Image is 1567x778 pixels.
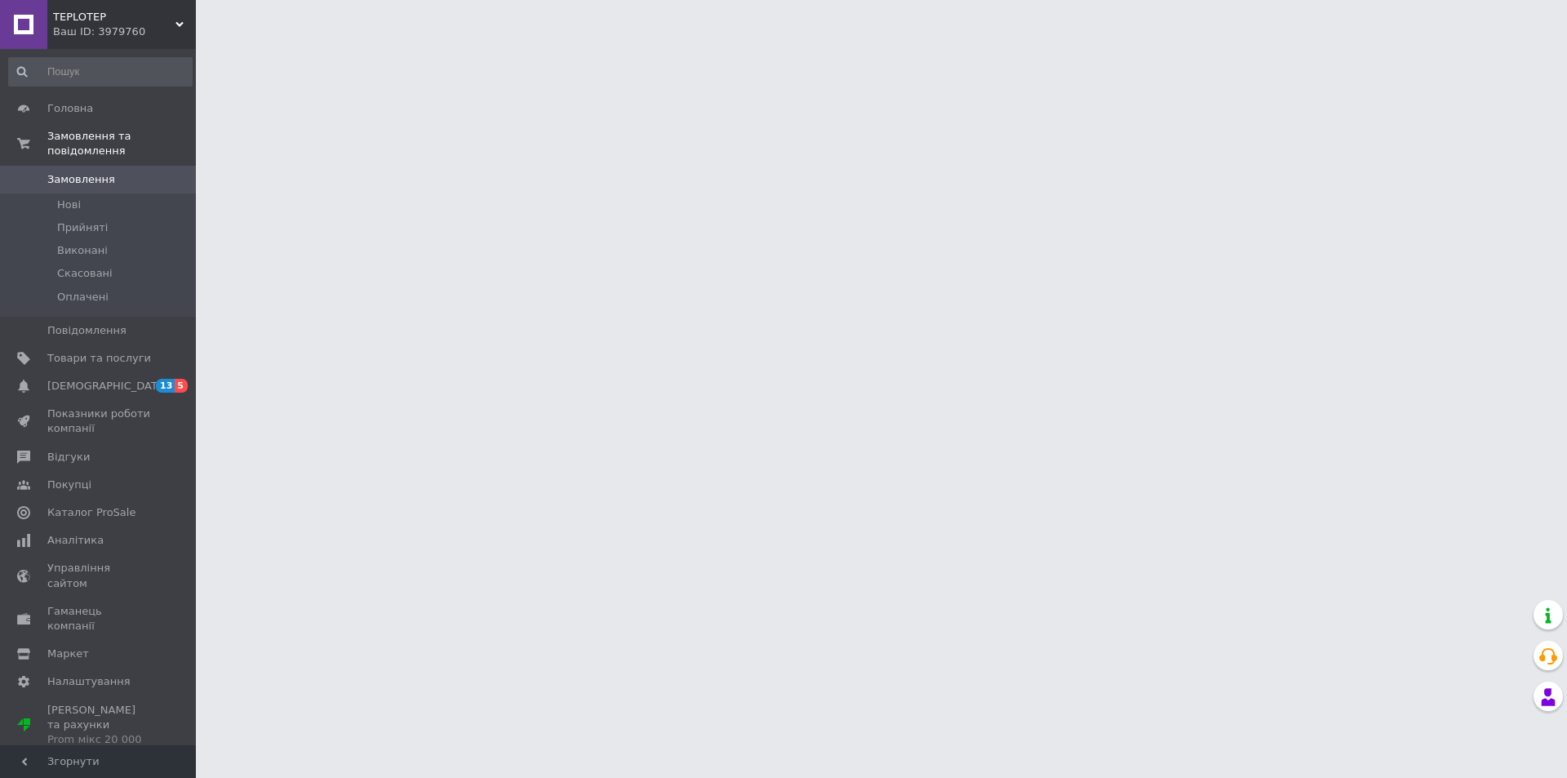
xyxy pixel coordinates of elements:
[47,674,131,689] span: Налаштування
[57,290,109,305] span: Оплачені
[57,266,113,281] span: Скасовані
[47,732,151,747] div: Prom мікс 20 000
[47,561,151,590] span: Управління сайтом
[47,478,91,492] span: Покупці
[57,198,81,212] span: Нові
[8,57,193,87] input: Пошук
[47,604,151,634] span: Гаманець компанії
[47,101,93,116] span: Головна
[47,647,89,661] span: Маркет
[47,172,115,187] span: Замовлення
[47,323,127,338] span: Повідомлення
[47,533,104,548] span: Аналітика
[175,379,188,393] span: 5
[47,505,135,520] span: Каталог ProSale
[47,351,151,366] span: Товари та послуги
[47,703,151,748] span: [PERSON_NAME] та рахунки
[57,220,108,235] span: Прийняті
[156,379,175,393] span: 13
[47,379,168,393] span: [DEMOGRAPHIC_DATA]
[47,450,90,465] span: Відгуки
[53,10,175,24] span: TEPLOTEP
[47,129,196,158] span: Замовлення та повідомлення
[53,24,196,39] div: Ваш ID: 3979760
[57,243,108,258] span: Виконані
[47,407,151,436] span: Показники роботи компанії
